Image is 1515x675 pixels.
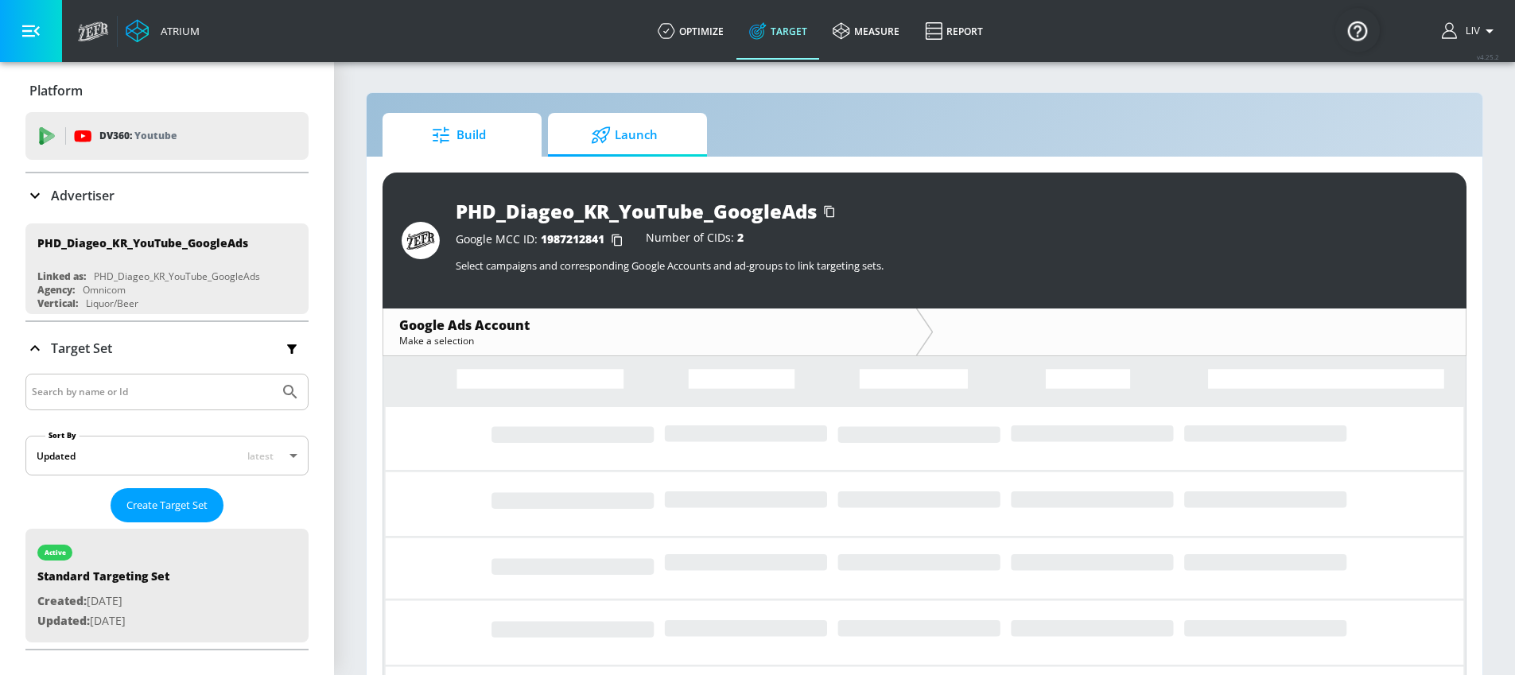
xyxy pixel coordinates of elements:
a: measure [820,2,912,60]
p: Youtube [134,127,177,144]
p: Advertiser [51,187,115,204]
div: Platform [25,68,309,113]
div: Google MCC ID: [456,232,630,248]
div: activeStandard Targeting SetCreated:[DATE]Updated:[DATE] [25,529,309,642]
span: Created: [37,593,87,608]
div: Linked as: [37,270,86,283]
div: Omnicom [83,283,126,297]
div: Number of CIDs: [646,232,744,248]
div: Vertical: [37,297,78,310]
button: Create Target Set [111,488,223,522]
a: Target [736,2,820,60]
div: Advertiser [25,173,309,218]
span: v 4.25.2 [1477,52,1499,61]
div: Liquor/Beer [86,297,138,310]
a: Report [912,2,996,60]
p: Select campaigns and corresponding Google Accounts and ad-groups to link targeting sets. [456,258,1447,273]
div: Make a selection [399,334,900,347]
span: login as: liv.ho@zefr.com [1459,25,1480,37]
div: PHD_Diageo_KR_YouTube_GoogleAdsLinked as:PHD_Diageo_KR_YouTube_GoogleAdsAgency:OmnicomVertical:Li... [25,223,309,314]
input: Search by name or Id [32,382,273,402]
p: Platform [29,82,83,99]
p: DV360: [99,127,177,145]
div: PHD_Diageo_KR_YouTube_GoogleAds [37,235,248,250]
span: Build [398,116,519,154]
div: Google Ads Account [399,316,900,334]
a: Atrium [126,19,200,43]
button: Liv [1442,21,1499,41]
div: PHD_Diageo_KR_YouTube_GoogleAds [456,198,817,224]
div: Agency: [37,283,75,297]
button: Open Resource Center [1335,8,1380,52]
span: latest [247,449,274,463]
nav: list of Target Set [25,522,309,649]
span: 1987212841 [541,231,604,246]
a: optimize [645,2,736,60]
div: PHD_Diageo_KR_YouTube_GoogleAds [94,270,260,283]
div: Google Ads AccountMake a selection [383,308,916,355]
div: Standard Targeting Set [37,568,169,592]
div: DV360: Youtube [25,112,309,160]
span: 2 [737,230,744,245]
div: Atrium [154,24,200,38]
span: Launch [564,116,685,154]
span: Create Target Set [126,496,208,514]
div: Updated [37,449,76,463]
div: Target Set [25,322,309,374]
p: Target Set [51,339,112,357]
p: [DATE] [37,611,169,631]
p: [DATE] [37,592,169,611]
div: active [45,549,66,557]
span: Updated: [37,613,90,628]
label: Sort By [45,430,80,440]
div: Target Set [25,374,309,649]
